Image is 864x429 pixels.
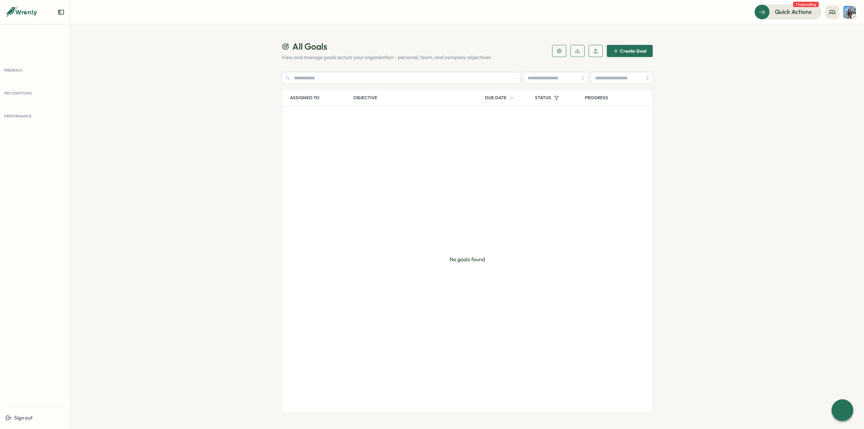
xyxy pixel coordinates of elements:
span: Sign out [14,414,33,421]
span: Quick Actions [775,7,812,16]
p: Assigned To [290,95,320,101]
p: Progress [585,90,632,106]
img: Elena Moraitopoulou [843,6,856,19]
button: Download Goals [570,45,585,57]
span: Create Goal [620,49,646,53]
button: Expand sidebar [58,9,64,16]
p: No goals found [433,239,501,280]
span: 1 task waiting [793,2,819,7]
button: Create Goal [607,45,653,57]
button: Quick Actions [754,4,821,19]
p: Status [535,95,551,101]
button: Upload Goals [589,45,603,57]
p: Due Date [485,95,507,101]
p: Objective [353,90,482,106]
p: View and manage goals across your organization - personal, team, and company objectives. [281,54,544,61]
span: All Goals [292,41,327,52]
